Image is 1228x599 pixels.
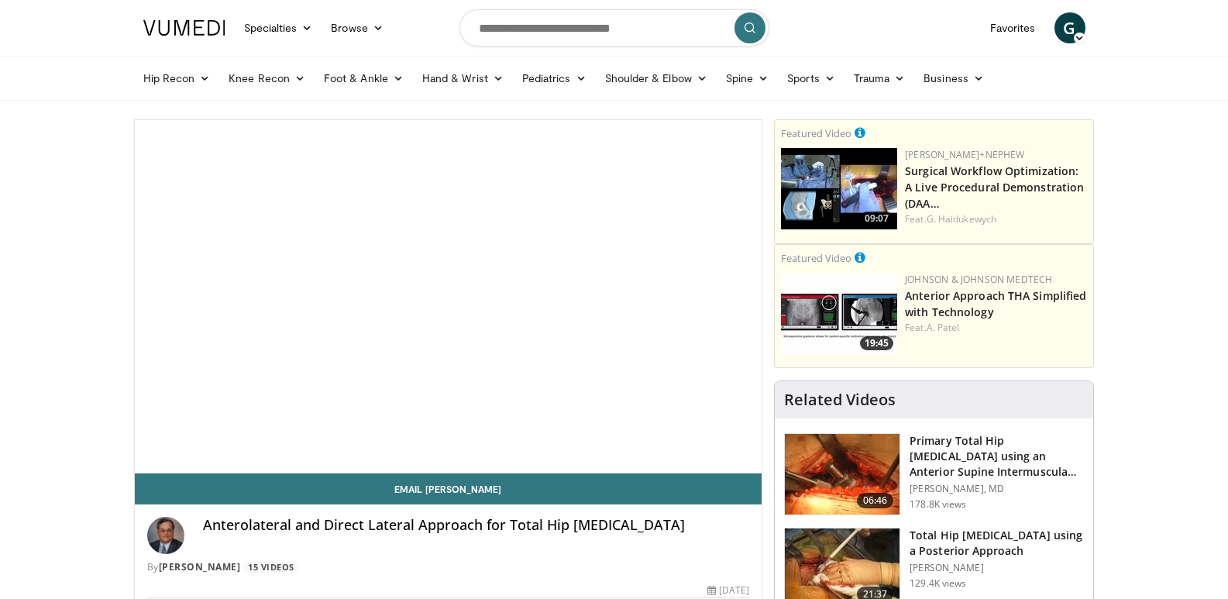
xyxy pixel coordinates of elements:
[910,577,966,590] p: 129.4K views
[147,517,184,554] img: Avatar
[781,148,897,229] a: 09:07
[1054,12,1085,43] a: G
[905,164,1084,211] a: Surgical Workflow Optimization: A Live Procedural Demonstration (DAA…
[785,434,900,515] img: 263423_3.png.150x105_q85_crop-smart_upscale.jpg
[905,148,1024,161] a: [PERSON_NAME]+Nephew
[135,473,762,504] a: Email [PERSON_NAME]
[596,63,717,94] a: Shoulder & Elbow
[781,148,897,229] img: bcfc90b5-8c69-4b20-afee-af4c0acaf118.150x105_q85_crop-smart_upscale.jpg
[459,9,769,46] input: Search topics, interventions
[322,12,393,43] a: Browse
[910,498,966,511] p: 178.8K views
[413,63,513,94] a: Hand & Wrist
[143,20,225,36] img: VuMedi Logo
[784,433,1084,515] a: 06:46 Primary Total Hip [MEDICAL_DATA] using an Anterior Supine Intermuscula… [PERSON_NAME], MD 1...
[844,63,915,94] a: Trauma
[781,251,851,265] small: Featured Video
[784,391,896,409] h4: Related Videos
[905,273,1052,286] a: Johnson & Johnson MedTech
[981,12,1045,43] a: Favorites
[513,63,596,94] a: Pediatrics
[910,528,1084,559] h3: Total Hip [MEDICAL_DATA] using a Posterior Approach
[905,212,1087,226] div: Feat.
[778,63,844,94] a: Sports
[781,126,851,140] small: Featured Video
[910,562,1084,574] p: [PERSON_NAME]
[147,560,750,574] div: By
[159,560,241,573] a: [PERSON_NAME]
[717,63,778,94] a: Spine
[860,212,893,225] span: 09:07
[914,63,993,94] a: Business
[905,321,1087,335] div: Feat.
[860,336,893,350] span: 19:45
[707,584,749,597] div: [DATE]
[905,288,1086,319] a: Anterior Approach THA Simplified with Technology
[781,273,897,354] img: 06bb1c17-1231-4454-8f12-6191b0b3b81a.150x105_q85_crop-smart_upscale.jpg
[910,433,1084,480] h3: Primary Total Hip [MEDICAL_DATA] using an Anterior Supine Intermuscula…
[781,273,897,354] a: 19:45
[203,517,750,534] h4: Anterolateral and Direct Lateral Approach for Total Hip [MEDICAL_DATA]
[219,63,315,94] a: Knee Recon
[927,321,960,334] a: A. Patel
[315,63,413,94] a: Foot & Ankle
[243,561,300,574] a: 15 Videos
[910,483,1084,495] p: [PERSON_NAME], MD
[134,63,220,94] a: Hip Recon
[135,120,762,473] video-js: Video Player
[927,212,996,225] a: G. Haidukewych
[857,493,894,508] span: 06:46
[235,12,322,43] a: Specialties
